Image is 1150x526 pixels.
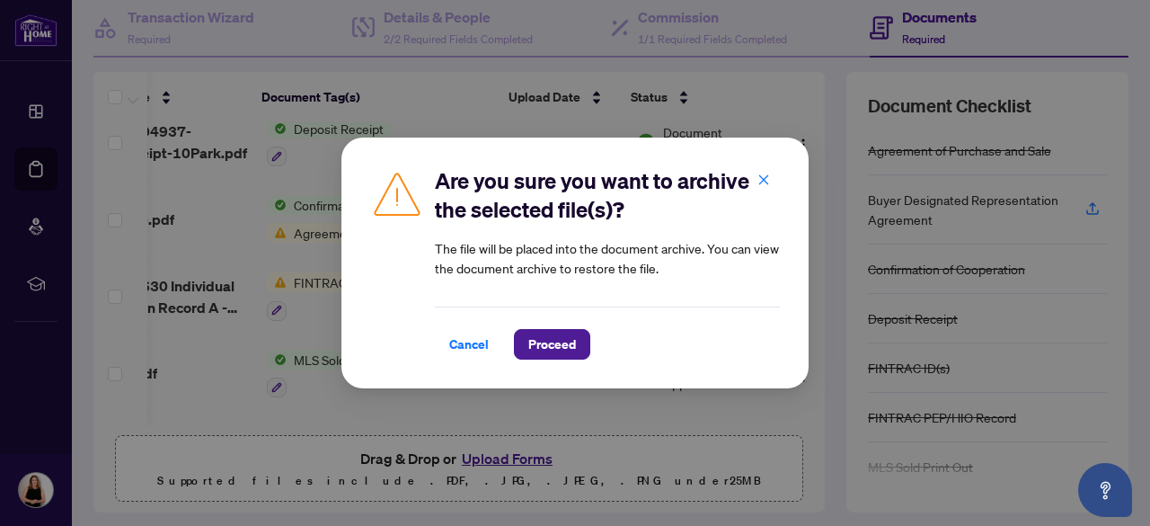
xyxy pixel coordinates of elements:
[370,166,424,220] img: Caution Icon
[435,238,780,278] article: The file will be placed into the document archive. You can view the document archive to restore t...
[1078,463,1132,517] button: Open asap
[435,166,780,224] h2: Are you sure you want to archive the selected file(s)?
[514,329,590,360] button: Proceed
[435,329,503,360] button: Cancel
[449,330,489,359] span: Cancel
[528,330,576,359] span: Proceed
[757,174,770,186] span: close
